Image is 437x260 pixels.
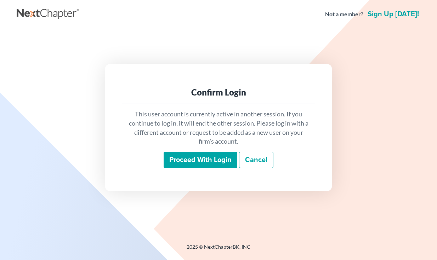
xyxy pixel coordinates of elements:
div: 2025 © NextChapterBK, INC [17,243,420,256]
div: Confirm Login [128,87,309,98]
p: This user account is currently active in another session. If you continue to log in, it will end ... [128,110,309,146]
a: Cancel [239,152,273,168]
a: Sign up [DATE]! [366,11,420,18]
strong: Not a member? [325,10,363,18]
input: Proceed with login [164,152,237,168]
